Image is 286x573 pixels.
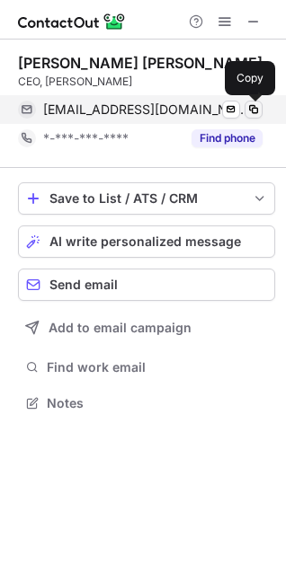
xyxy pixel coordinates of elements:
button: AI write personalized message [18,225,275,258]
button: save-profile-one-click [18,182,275,215]
button: Notes [18,391,275,416]
div: CEO, [PERSON_NAME] [18,74,275,90]
button: Add to email campaign [18,312,275,344]
span: AI write personalized message [49,234,241,249]
div: [PERSON_NAME] [PERSON_NAME] [18,54,263,72]
span: [EMAIL_ADDRESS][DOMAIN_NAME] [43,101,249,118]
span: Send email [49,278,118,292]
span: Find work email [47,359,268,375]
button: Send email [18,269,275,301]
img: ContactOut v5.3.10 [18,11,126,32]
span: Add to email campaign [49,321,192,335]
span: Notes [47,395,268,411]
button: Find work email [18,355,275,380]
div: Save to List / ATS / CRM [49,191,244,206]
button: Reveal Button [192,129,263,147]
